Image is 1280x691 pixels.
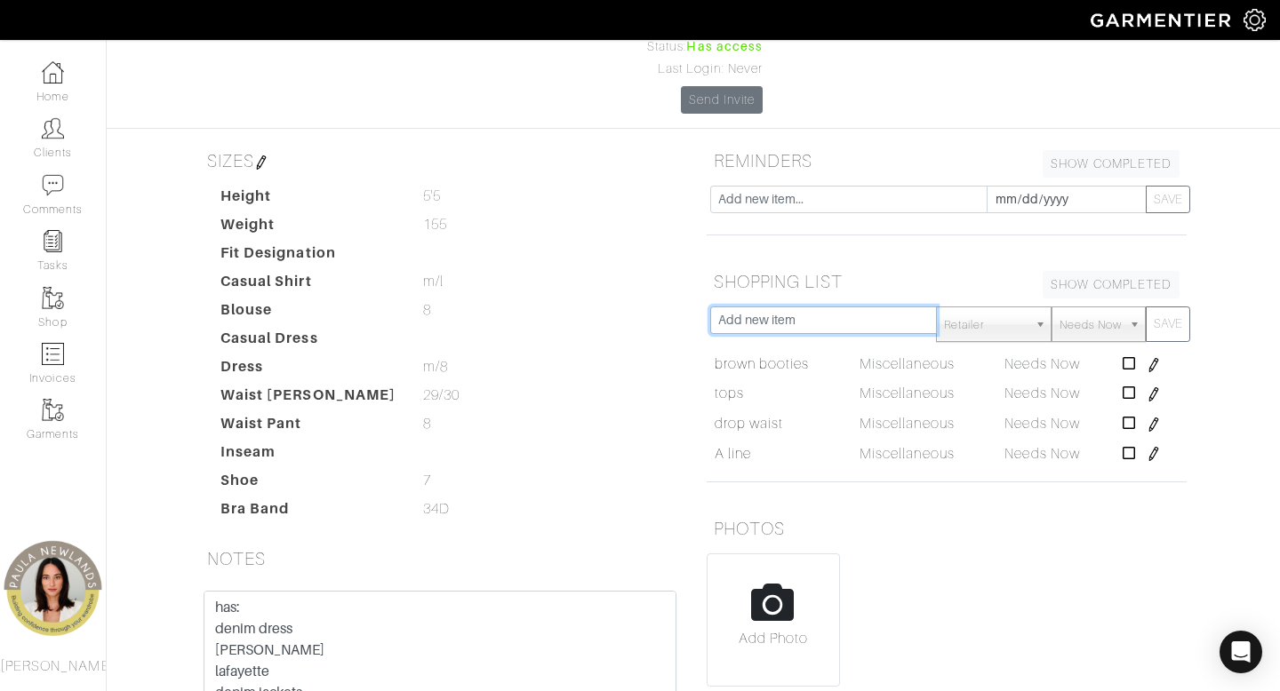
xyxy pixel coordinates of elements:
[423,299,431,321] span: 8
[715,443,751,465] a: A line
[710,306,937,334] input: Add new item
[1147,358,1161,372] img: pen-cf24a1663064a2ec1b9c1bd2387e9de7a2fa800b781884d57f21acf72779bad2.png
[200,541,680,576] h5: NOTES
[1146,306,1190,342] button: SAVE
[707,264,1187,299] h5: SHOPPING LIST
[707,143,1187,179] h5: REMINDERS
[860,356,955,372] span: Miscellaneous
[42,61,64,83] img: dashboard-icon-dbcd8f5a0b271acd01030246c82b418ddd0df26cd7fceb0bd07c9910d44c42f6.png
[624,37,763,57] div: Status:
[207,413,410,441] dt: Waist Pant
[423,356,448,377] span: m/8
[423,498,450,520] span: 34D
[944,307,1028,343] span: Retailer
[423,271,444,292] span: m/l
[42,343,64,365] img: orders-icon-0abe47150d42831381b5fb84f609e132dff9fe21cb692f30cb5eec754e2cba89.png
[710,186,988,213] input: Add new item...
[207,328,410,356] dt: Casual Dress
[715,383,744,404] a: tops
[207,441,410,470] dt: Inseam
[207,299,410,328] dt: Blouse
[1244,9,1266,31] img: gear-icon-white-bd11855cb880d31180b6d7d6211b90ccbf57a29d726f0c71d8c61bd08dd39cc2.png
[207,470,410,498] dt: Shoe
[423,413,431,434] span: 8
[42,287,64,309] img: garments-icon-b7da505a4dc4fd61783c78ac3ca0ef83fa9d6f193b1c9dc38574b1d14d53ca28.png
[681,86,763,114] a: Send Invite
[1220,631,1262,673] div: Open Intercom Messenger
[42,399,64,421] img: garments-icon-b7da505a4dc4fd61783c78ac3ca0ef83fa9d6f193b1c9dc38574b1d14d53ca28.png
[207,385,410,413] dt: Waist [PERSON_NAME]
[423,470,431,491] span: 7
[1060,307,1122,343] span: Needs Now
[860,416,955,432] span: Miscellaneous
[686,37,763,57] span: Has access
[1082,4,1244,36] img: garmentier-logo-header-white-b43fb05a5012e4ada735d5af1a66efaba907eab6374d6393d1fbf88cb4ef424d.png
[200,143,680,179] h5: SIZES
[1043,150,1180,178] a: SHOW COMPLETED
[423,385,460,406] span: 29/30
[42,117,64,139] img: clients-icon-6bae9207a08558b7cb47a8932f037763ab4055f8c8b6bfacd5dc20c3e0201464.png
[423,214,447,235] span: 155
[207,271,410,299] dt: Casual Shirt
[1043,271,1180,298] a: SHOW COMPLETED
[1147,417,1161,432] img: pen-cf24a1663064a2ec1b9c1bd2387e9de7a2fa800b781884d57f21acf72779bad2.png
[1004,416,1079,432] span: Needs Now
[1004,356,1079,372] span: Needs Now
[860,446,955,462] span: Miscellaneous
[715,413,784,434] a: drop waist
[423,186,441,207] span: 5'5
[207,214,410,242] dt: Weight
[860,385,955,401] span: Miscellaneous
[42,230,64,252] img: reminder-icon-8004d30b9f0a5d33ae49ab947aed9ed385cf756f9e5892f1edd6e32f2345188e.png
[1147,447,1161,461] img: pen-cf24a1663064a2ec1b9c1bd2387e9de7a2fa800b781884d57f21acf72779bad2.png
[254,155,268,170] img: pen-cf24a1663064a2ec1b9c1bd2387e9de7a2fa800b781884d57f21acf72779bad2.png
[715,353,810,375] a: brown booties
[207,498,410,527] dt: Bra Band
[207,186,410,214] dt: Height
[1004,446,1079,462] span: Needs Now
[1146,186,1190,213] button: SAVE
[207,356,410,385] dt: Dress
[624,60,763,79] div: Last Login: Never
[207,242,410,271] dt: Fit Designation
[42,174,64,196] img: comment-icon-a0a6a9ef722e966f86d9cbdc48e553b5cf19dbc54f86b18d962a5391bc8f6eb6.png
[1147,387,1161,401] img: pen-cf24a1663064a2ec1b9c1bd2387e9de7a2fa800b781884d57f21acf72779bad2.png
[707,511,1187,546] h5: PHOTOS
[1004,385,1079,401] span: Needs Now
